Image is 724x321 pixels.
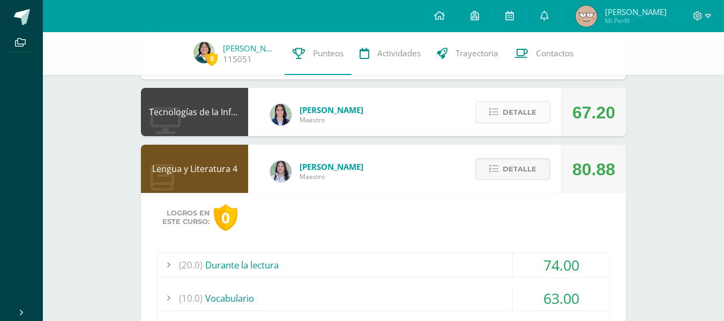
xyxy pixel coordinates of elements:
[475,158,550,180] button: Detalle
[513,253,609,277] div: 74.00
[605,6,667,17] span: [PERSON_NAME]
[313,48,344,59] span: Punteos
[285,32,352,75] a: Punteos
[605,16,667,25] span: Mi Perfil
[456,48,498,59] span: Trayectoria
[223,43,277,54] a: [PERSON_NAME]
[270,104,292,125] img: 7489ccb779e23ff9f2c3e89c21f82ed0.png
[179,286,203,310] span: (10.0)
[214,204,237,232] div: 0
[475,101,550,123] button: Detalle
[158,286,609,310] div: Vocabulario
[300,161,363,172] span: [PERSON_NAME]
[300,104,363,115] span: [PERSON_NAME]
[576,5,597,27] img: 66e65aae75ac9ec1477066b33491d903.png
[141,88,248,136] div: Tecnologías de la Información y la Comunicación 4
[503,102,536,122] span: Detalle
[300,172,363,181] span: Maestro
[572,88,615,137] div: 67.20
[536,48,573,59] span: Contactos
[223,54,252,65] a: 115051
[158,253,609,277] div: Durante la lectura
[141,145,248,193] div: Lengua y Literatura 4
[506,32,581,75] a: Contactos
[513,286,609,310] div: 63.00
[429,32,506,75] a: Trayectoria
[352,32,429,75] a: Actividades
[503,159,536,179] span: Detalle
[300,115,363,124] span: Maestro
[193,42,215,63] img: d477a1c2d131b93d112cd31d26bdb099.png
[572,145,615,193] div: 80.88
[206,52,218,65] span: 0
[179,253,203,277] span: (20.0)
[377,48,421,59] span: Actividades
[270,161,292,182] img: df6a3bad71d85cf97c4a6d1acf904499.png
[162,209,210,226] span: Logros en este curso:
